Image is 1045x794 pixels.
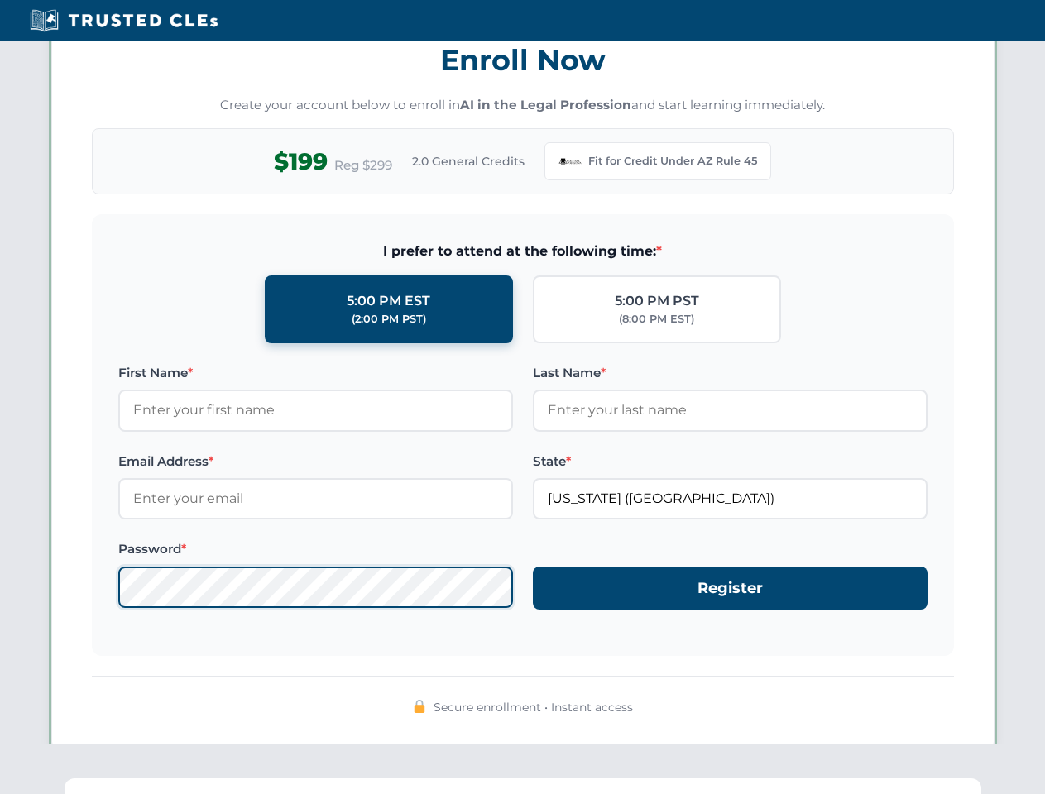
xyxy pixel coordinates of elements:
div: 5:00 PM EST [347,290,430,312]
div: (8:00 PM EST) [619,311,694,328]
span: Reg $299 [334,155,392,175]
label: State [533,452,928,471]
label: Last Name [533,363,928,383]
button: Register [533,567,928,610]
div: 5:00 PM PST [615,290,699,312]
label: Email Address [118,452,513,471]
input: Enter your email [118,478,513,519]
span: I prefer to attend at the following time: [118,241,928,262]
label: First Name [118,363,513,383]
h3: Enroll Now [92,34,954,86]
label: Password [118,539,513,559]
span: 2.0 General Credits [412,152,525,170]
input: Enter your first name [118,390,513,431]
span: $199 [274,143,328,180]
img: 🔒 [413,700,426,713]
span: Secure enrollment • Instant access [434,698,633,716]
input: Enter your last name [533,390,928,431]
img: Arizona Bar [558,150,582,173]
img: Trusted CLEs [25,8,223,33]
strong: AI in the Legal Profession [460,97,631,112]
p: Create your account below to enroll in and start learning immediately. [92,96,954,115]
div: (2:00 PM PST) [352,311,426,328]
span: Fit for Credit Under AZ Rule 45 [588,153,757,170]
input: Arizona (AZ) [533,478,928,519]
